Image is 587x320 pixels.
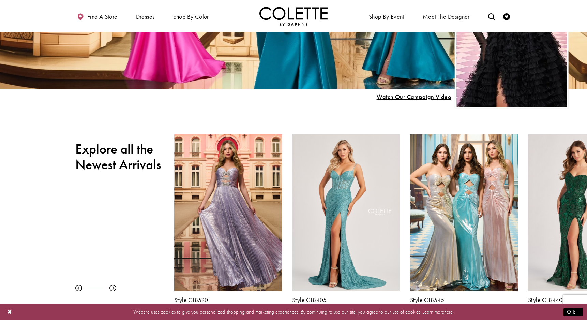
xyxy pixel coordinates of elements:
[501,7,512,26] a: Check Wishlist
[134,7,156,26] span: Dresses
[169,129,287,308] div: Colette by Daphne Style No. CL8520
[136,13,155,20] span: Dresses
[174,134,282,291] a: Visit Colette by Daphne Style No. CL8520 Page
[259,7,328,26] img: Colette by Daphne
[367,7,406,26] span: Shop By Event
[4,306,16,318] button: Close Dialog
[410,134,518,291] a: Visit Colette by Daphne Style No. CL8545 Page
[369,13,404,20] span: Shop By Event
[444,308,453,315] a: here
[171,7,211,26] span: Shop by color
[376,93,451,100] span: Play Slide #15 Video
[75,7,119,26] a: Find a store
[423,13,470,20] span: Meet the designer
[49,307,538,317] p: Website uses cookies to give you personalized shopping and marketing experiences. By continuing t...
[173,13,209,20] span: Shop by color
[292,134,400,291] a: Visit Colette by Daphne Style No. CL8405 Page
[486,7,497,26] a: Toggle search
[292,296,400,303] a: Style CL8405
[287,129,405,308] div: Colette by Daphne Style No. CL8405
[174,296,282,303] a: Style CL8520
[405,129,523,308] div: Colette by Daphne Style No. CL8545
[563,308,583,316] button: Submit Dialog
[259,7,328,26] a: Visit Home Page
[421,7,471,26] a: Meet the designer
[87,13,118,20] span: Find a store
[410,296,518,303] a: Style CL8545
[75,141,164,173] h2: Explore all the Newest Arrivals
